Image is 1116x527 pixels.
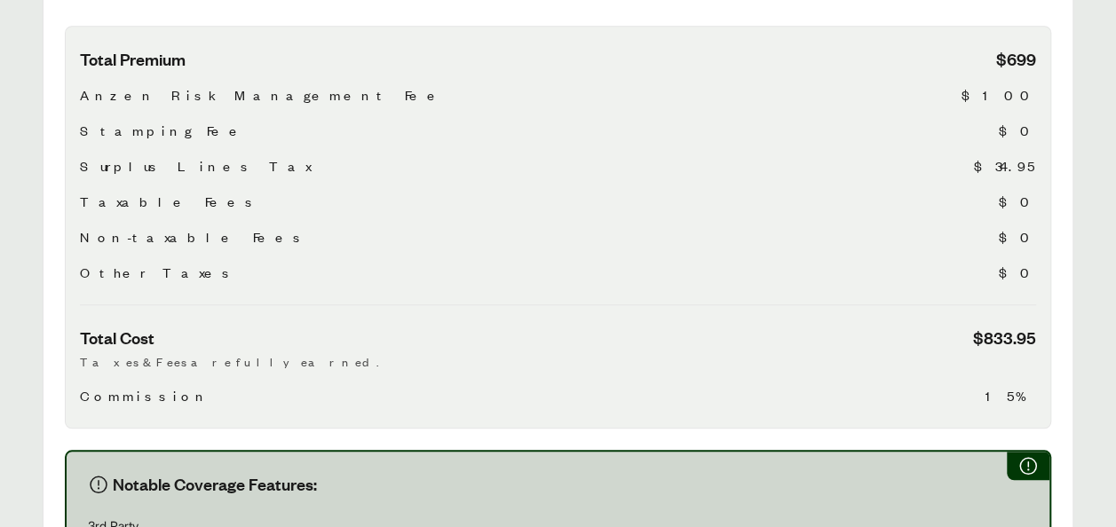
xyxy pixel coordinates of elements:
[962,84,1036,106] span: $100
[985,385,1036,406] span: 15%
[80,326,154,349] span: Total Cost
[80,48,186,70] span: Total Premium
[973,326,1036,349] span: $833.95
[80,120,247,141] span: Stamping Fee
[80,155,311,177] span: Surplus Lines Tax
[80,385,210,406] span: Commission
[999,262,1036,283] span: $0
[80,84,445,106] span: Anzen Risk Management Fee
[999,226,1036,248] span: $0
[974,155,1036,177] span: $34.95
[996,48,1036,70] span: $699
[113,473,317,495] span: Notable Coverage Features:
[999,120,1036,141] span: $0
[80,226,307,248] span: Non-taxable Fees
[80,262,236,283] span: Other Taxes
[999,191,1036,212] span: $0
[80,352,1036,371] p: Taxes & Fees are fully earned.
[80,191,259,212] span: Taxable Fees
